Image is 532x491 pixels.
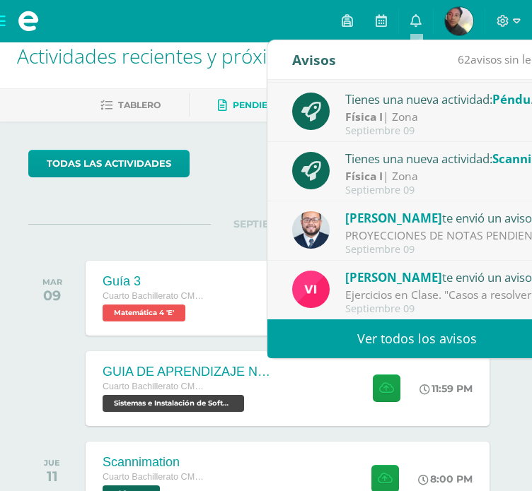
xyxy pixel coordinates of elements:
span: [PERSON_NAME] [345,269,442,285]
strong: Física I [345,109,383,124]
div: Guía 3 [103,274,209,289]
a: todas las Actividades [28,150,190,177]
div: MAR [42,277,62,287]
a: Pendientes de entrega [218,94,354,117]
strong: Física I [345,168,383,184]
img: bd6d0aa147d20350c4821b7c643124fa.png [292,271,330,308]
div: GUIA DE APRENDIZAJE NO 3 / EJERCICIOS DE CICLOS EN PDF [103,365,272,379]
div: 09 [42,287,62,304]
span: Sistemas e Instalación de Software (Desarrollo de Software) 'E' [103,395,244,412]
span: [PERSON_NAME] [345,210,442,226]
span: Matemática 4 'E' [103,304,185,321]
a: Tablero [100,94,161,117]
span: Cuarto Bachillerato CMP Bachillerato en CCLL con Orientación en Computación [103,291,209,301]
span: Cuarto Bachillerato CMP Bachillerato en CCLL con Orientación en Computación [103,381,209,391]
div: Avisos [292,40,336,79]
span: Pendientes de entrega [233,100,354,110]
div: 11 [44,468,60,485]
span: Actividades recientes y próximas [17,42,304,69]
span: 62 [458,52,470,67]
span: Cuarto Bachillerato CMP Bachillerato en CCLL con Orientación en Computación [103,472,209,482]
img: eaa624bfc361f5d4e8a554d75d1a3cf6.png [292,211,330,249]
div: 8:00 PM [418,473,473,485]
span: Tablero [118,100,161,110]
div: 11:59 PM [420,382,473,395]
span: SEPTIEMBRE [211,218,322,230]
img: 56fe14e4749bd968e18fba233df9ea39.png [445,7,473,35]
div: JUE [44,458,60,468]
div: Scannimation [103,455,209,470]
